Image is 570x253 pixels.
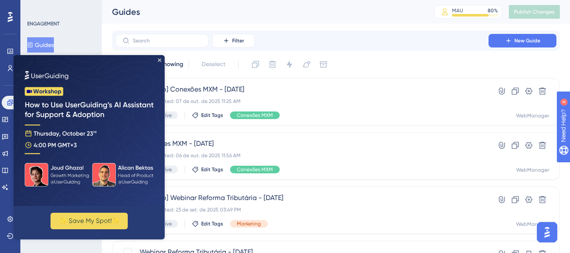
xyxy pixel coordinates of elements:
[237,112,273,119] span: Conexões MXM
[201,112,223,119] span: Edit Tags
[516,112,549,119] div: WebManager
[140,206,464,213] div: Last Updated: 23 de set. de 2025 03:49 PM
[201,220,223,227] span: Edit Tags
[27,37,54,53] button: Guides
[59,4,62,11] div: 4
[489,34,556,47] button: New Guide
[112,6,413,18] div: Guides
[516,167,549,173] div: WebManager
[488,7,498,14] div: 80 %
[509,5,560,19] button: Publish Changes
[140,84,464,95] span: [Reforço] Conexões MXM - [DATE]
[192,112,223,119] button: Edit Tags
[37,158,114,174] button: ✨ Save My Spot!✨
[140,152,464,159] div: Last Updated: 06 de out. de 2025 11:56 AM
[202,59,225,70] span: Deselect
[144,3,148,7] div: Close Preview
[212,34,255,47] button: Filter
[140,139,464,149] span: Conexões MXM - [DATE]
[514,37,540,44] span: New Guide
[232,37,244,44] span: Filter
[514,8,555,15] span: Publish Changes
[237,220,261,227] span: Marketing
[20,2,53,12] span: Need Help?
[534,220,560,245] iframe: UserGuiding AI Assistant Launcher
[192,220,223,227] button: Edit Tags
[194,57,233,72] button: Deselect
[201,166,223,173] span: Edit Tags
[133,38,202,44] input: Search
[27,20,59,27] div: ENGAGEMENT
[237,166,273,173] span: Conexões MXM
[192,166,223,173] button: Edit Tags
[140,98,464,105] div: Last Updated: 07 de out. de 2025 11:25 AM
[516,221,549,228] div: WebManager
[140,193,464,203] span: [Reforço] Webinar Reforma Tributária - [DATE]
[452,7,463,14] div: MAU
